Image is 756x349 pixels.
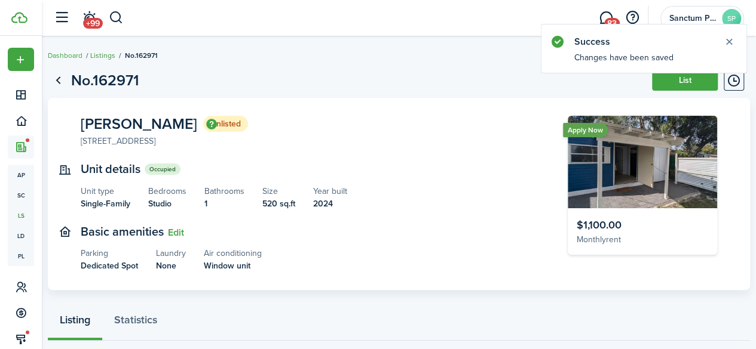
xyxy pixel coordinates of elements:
[11,12,27,23] img: TenantCloud
[81,260,138,272] listing-view-item-description: Dedicated Spot
[8,226,34,246] a: ld
[156,260,186,272] listing-view-item-description: None
[83,18,103,29] span: +99
[8,48,34,71] button: Open menu
[81,197,130,210] listing-view-item-description: Single-Family
[669,14,717,23] span: Sanctum Property Management
[622,8,642,28] button: Open resource center
[262,197,295,210] listing-view-item-description: 520 sq.ft
[204,185,244,197] listing-view-item-title: Bathrooms
[48,70,68,91] a: Go back
[313,197,347,210] listing-view-item-description: 2024
[204,247,262,260] listing-view-item-title: Air conditioning
[722,9,741,28] avatar-text: SP
[595,3,617,33] a: Messaging
[604,18,620,29] span: 83
[50,7,73,29] button: Open sidebar
[721,33,737,50] button: Close notify
[90,50,115,61] a: Listings
[125,50,158,61] span: No.162971
[204,260,262,272] listing-view-item-description: Window unit
[8,165,34,185] a: ap
[577,217,708,233] div: $1,100.00
[8,185,34,205] a: sc
[81,135,155,147] div: [STREET_ADDRESS]
[577,233,708,246] div: Monthly rent
[102,305,169,341] a: Statistics
[724,70,744,91] button: Timeline
[203,116,248,132] status: Unlisted
[81,116,197,131] span: [PERSON_NAME]
[109,8,124,28] button: Search
[574,35,712,49] notify-title: Success
[71,69,139,92] h1: No.162971
[563,123,608,137] ribbon: Apply Now
[81,247,138,260] listing-view-item-title: Parking
[78,3,100,33] a: Notifications
[148,197,186,210] listing-view-item-description: Studio
[8,205,34,226] a: ls
[156,247,186,260] listing-view-item-title: Laundry
[541,51,746,73] notify-body: Changes have been saved
[262,185,295,197] listing-view-item-title: Size
[148,185,186,197] listing-view-item-title: Bedrooms
[48,50,82,61] a: Dashboard
[81,162,140,176] text-item: Unit details
[652,70,718,91] button: List
[145,163,180,175] status: Occupied
[313,185,347,197] listing-view-item-title: Year built
[204,197,244,210] listing-view-item-description: 1
[81,225,164,239] text-item: Basic amenities
[168,227,184,238] button: Edit
[81,185,130,197] listing-view-item-title: Unit type
[8,246,34,266] a: pl
[568,116,717,208] img: Listing avatar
